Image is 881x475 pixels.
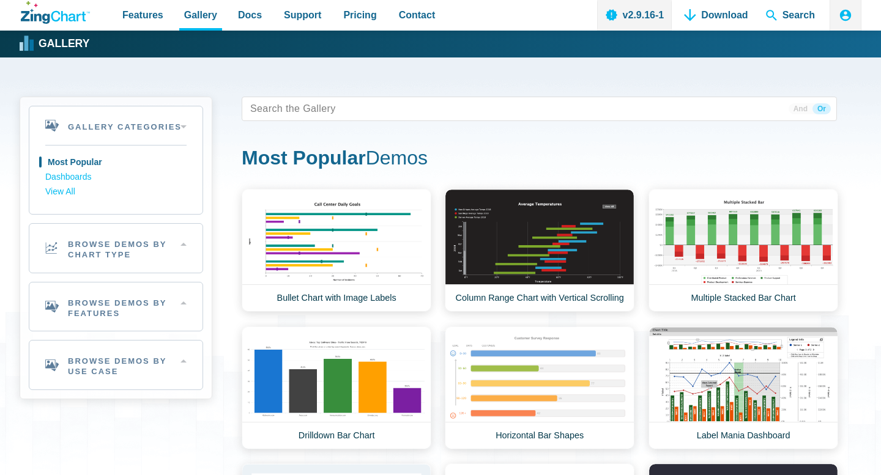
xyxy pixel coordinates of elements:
a: Horizontal Bar Shapes [445,326,634,449]
strong: Most Popular [242,147,366,169]
span: Or [812,103,831,114]
a: Label Mania Dashboard [649,326,838,449]
a: Bullet Chart with Image Labels [242,189,431,312]
h2: Browse Demos By Chart Type [29,224,203,273]
span: Features [122,7,163,23]
a: ZingChart Logo. Click to return to the homepage [21,1,90,24]
span: Support [284,7,321,23]
a: Dashboards [45,170,187,185]
a: View All [45,185,187,199]
span: Contact [399,7,436,23]
a: Most Popular [45,155,187,170]
span: And [789,103,812,114]
h2: Browse Demos By Use Case [29,341,203,389]
strong: Gallery [39,39,89,50]
a: Column Range Chart with Vertical Scrolling [445,189,634,312]
span: Pricing [343,7,376,23]
h1: Demos [242,145,837,173]
span: Gallery [184,7,217,23]
a: Drilldown Bar Chart [242,326,431,449]
a: Multiple Stacked Bar Chart [649,189,838,312]
h2: Gallery Categories [29,106,203,145]
a: Gallery [21,35,89,53]
h2: Browse Demos By Features [29,282,203,331]
span: Docs [238,7,262,23]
